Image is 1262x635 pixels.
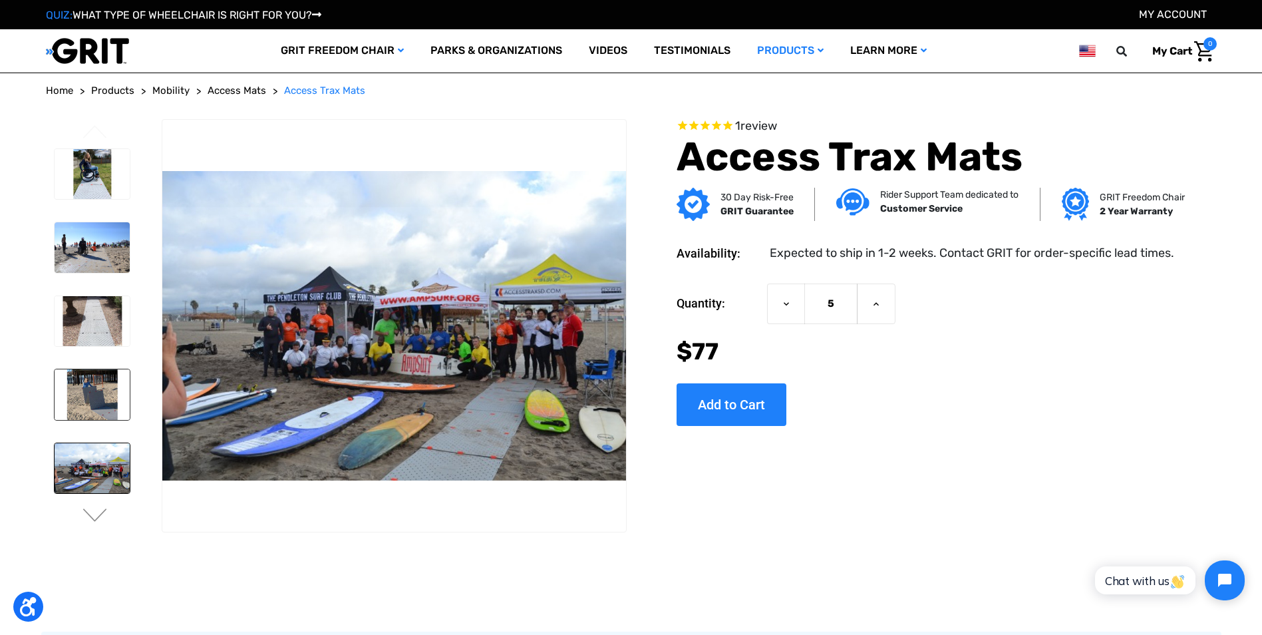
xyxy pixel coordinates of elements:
[91,85,134,97] span: Products
[677,383,786,426] input: Add to Cart
[417,29,575,73] a: Parks & Organizations
[1152,45,1192,57] span: My Cart
[1122,37,1142,65] input: Search
[770,244,1174,262] dd: Expected to ship in 1-2 weeks. Contact GRIT for order-specific lead times.
[46,9,321,21] a: QUIZ:WHAT TYPE OF WHEELCHAIR IS RIGHT FOR YOU?
[162,171,625,480] img: Access Trax Mats
[208,85,266,97] span: Access Mats
[1080,549,1256,612] iframe: Tidio Chat
[46,37,129,65] img: GRIT All-Terrain Wheelchair and Mobility Equipment
[836,188,869,216] img: Customer service
[55,222,130,273] img: Access Trax Mats
[575,29,641,73] a: Videos
[208,83,266,99] a: Access Mats
[46,9,73,21] span: QUIZ:
[677,284,760,323] label: Quantity:
[677,133,1181,181] h1: Access Trax Mats
[46,83,73,99] a: Home
[81,509,109,525] button: Go to slide 2 of 6
[837,29,940,73] a: Learn More
[1139,8,1207,21] a: Account
[880,203,963,214] strong: Customer Service
[46,83,1217,99] nav: Breadcrumb
[1062,188,1089,221] img: Grit freedom
[267,29,417,73] a: GRIT Freedom Chair
[152,85,190,97] span: Mobility
[677,188,710,221] img: GRIT Guarantee
[55,149,130,200] img: Access Trax Mats
[91,83,134,99] a: Products
[744,29,837,73] a: Products
[1100,190,1185,204] p: GRIT Freedom Chair
[1142,37,1217,65] a: Cart with 0 items
[677,119,1181,134] span: Rated 5.0 out of 5 stars 1 reviews
[284,85,365,97] span: Access Trax Mats
[46,85,73,97] span: Home
[152,83,190,99] a: Mobility
[880,188,1019,202] p: Rider Support Team dedicated to
[81,125,109,141] button: Go to slide 6 of 6
[1203,37,1217,51] span: 0
[720,190,794,204] p: 30 Day Risk-Free
[284,83,365,99] a: Access Trax Mats
[677,337,718,365] span: $77
[1079,43,1095,59] img: us.png
[641,29,744,73] a: Testimonials
[735,118,777,133] span: 1 reviews
[720,206,794,217] strong: GRIT Guarantee
[1194,41,1213,62] img: Cart
[55,443,130,494] img: Access Trax Mats
[740,118,777,133] span: review
[1100,206,1173,217] strong: 2 Year Warranty
[55,296,130,347] img: Access Trax Mats
[677,244,760,262] dt: Availability:
[55,369,130,420] img: Access Trax Mats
